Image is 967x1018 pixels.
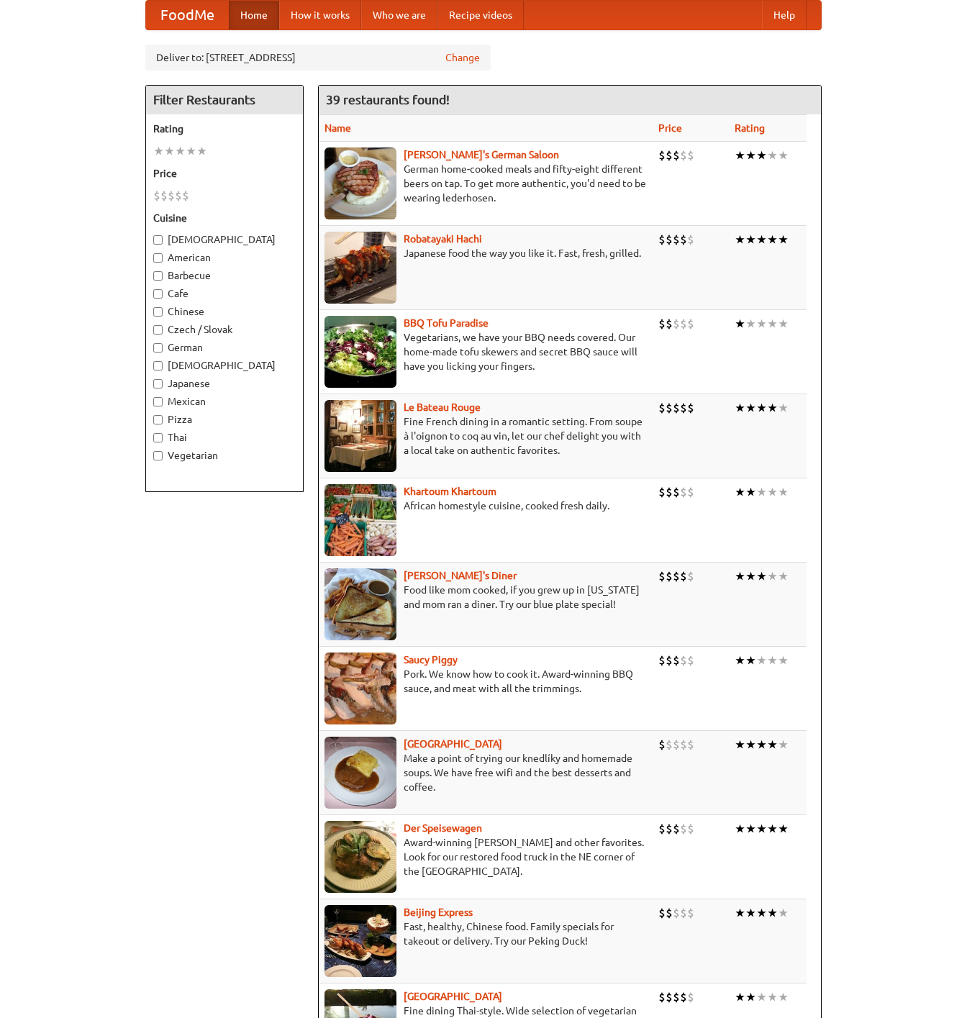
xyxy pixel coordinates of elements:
a: [GEOGRAPHIC_DATA] [404,738,502,750]
li: ★ [778,568,789,584]
li: ★ [735,653,745,668]
li: $ [680,147,687,163]
li: ★ [778,147,789,163]
b: [GEOGRAPHIC_DATA] [404,991,502,1002]
li: ★ [735,484,745,500]
li: ★ [745,484,756,500]
li: ★ [767,147,778,163]
a: How it works [279,1,361,29]
input: Barbecue [153,271,163,281]
a: Change [445,50,480,65]
li: ★ [756,653,767,668]
li: $ [658,737,666,753]
li: $ [658,821,666,837]
li: $ [680,400,687,416]
li: $ [658,568,666,584]
li: ★ [175,143,186,159]
li: ★ [745,400,756,416]
li: $ [658,653,666,668]
li: ★ [745,989,756,1005]
li: $ [666,737,673,753]
li: ★ [735,568,745,584]
li: ★ [735,232,745,247]
li: ★ [778,484,789,500]
label: Pizza [153,412,296,427]
li: $ [666,568,673,584]
li: $ [658,484,666,500]
li: $ [687,400,694,416]
li: ★ [778,737,789,753]
a: Price [658,122,682,134]
label: Japanese [153,376,296,391]
b: Robatayaki Hachi [404,233,482,245]
a: [PERSON_NAME]'s German Saloon [404,149,559,160]
li: ★ [756,400,767,416]
li: $ [666,147,673,163]
li: ★ [767,905,778,921]
img: sallys.jpg [324,568,396,640]
ng-pluralize: 39 restaurants found! [326,93,450,106]
li: ★ [756,737,767,753]
li: $ [666,653,673,668]
li: $ [687,147,694,163]
li: ★ [756,821,767,837]
li: $ [658,316,666,332]
li: $ [666,821,673,837]
a: Der Speisewagen [404,822,482,834]
b: BBQ Tofu Paradise [404,317,489,329]
input: Mexican [153,397,163,406]
li: $ [666,400,673,416]
li: ★ [745,653,756,668]
div: Deliver to: [STREET_ADDRESS] [145,45,491,71]
label: Barbecue [153,268,296,283]
li: $ [673,147,680,163]
input: Chinese [153,307,163,317]
li: $ [168,188,175,204]
img: saucy.jpg [324,653,396,724]
li: $ [673,400,680,416]
label: German [153,340,296,355]
li: ★ [756,568,767,584]
a: Home [229,1,279,29]
b: Le Bateau Rouge [404,401,481,413]
a: Rating [735,122,765,134]
p: African homestyle cuisine, cooked fresh daily. [324,499,647,513]
p: Award-winning [PERSON_NAME] and other favorites. Look for our restored food truck in the NE corne... [324,835,647,878]
h5: Rating [153,122,296,136]
li: ★ [767,316,778,332]
li: ★ [778,653,789,668]
li: ★ [778,821,789,837]
a: Saucy Piggy [404,654,458,665]
p: Fast, healthy, Chinese food. Family specials for takeout or delivery. Try our Peking Duck! [324,919,647,948]
input: Cafe [153,289,163,299]
input: Czech / Slovak [153,325,163,335]
li: $ [666,905,673,921]
li: ★ [735,147,745,163]
li: $ [687,905,694,921]
input: [DEMOGRAPHIC_DATA] [153,235,163,245]
li: $ [175,188,182,204]
li: $ [687,989,694,1005]
li: $ [687,232,694,247]
li: ★ [756,232,767,247]
label: Czech / Slovak [153,322,296,337]
input: German [153,343,163,353]
li: ★ [767,989,778,1005]
li: $ [680,484,687,500]
li: $ [680,905,687,921]
li: ★ [756,484,767,500]
b: Khartoum Khartoum [404,486,496,497]
li: $ [658,905,666,921]
li: ★ [735,821,745,837]
li: ★ [767,400,778,416]
li: $ [680,989,687,1005]
li: ★ [756,905,767,921]
li: $ [680,316,687,332]
li: $ [673,232,680,247]
img: robatayaki.jpg [324,232,396,304]
li: $ [673,568,680,584]
li: ★ [767,737,778,753]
